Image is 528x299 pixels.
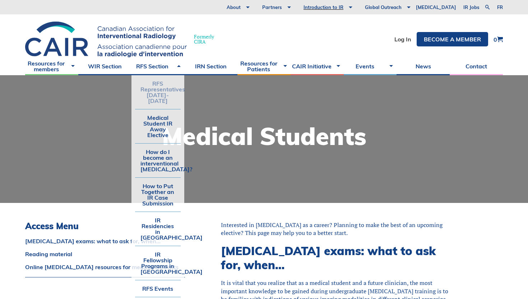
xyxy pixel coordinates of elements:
a: Online [MEDICAL_DATA] resources for medical students [25,264,185,270]
a: Reading material [25,251,185,257]
a: Medical Student IR Away Elective [135,109,181,143]
img: CIRA [25,22,187,57]
a: How to Put Together an IR Case Submission [135,178,181,212]
a: RFS Section [131,57,185,75]
span: Formerly CIRA [194,34,214,44]
a: RFS Events [135,280,181,297]
a: RFS Representatives [DATE]-[DATE] [135,75,181,109]
h2: [MEDICAL_DATA] exams: what to ask for, when… [221,244,449,272]
h3: Access Menu [25,221,185,231]
a: Events [344,57,397,75]
a: IR Fellowship Programs in [GEOGRAPHIC_DATA] [135,246,181,280]
a: CAIR Initiative [291,57,344,75]
h1: Medical Students [162,124,366,148]
a: WIR Section [78,57,131,75]
a: fr [497,5,503,10]
a: Resources for members [25,57,78,75]
a: Become a member [417,32,488,46]
a: 0 [494,36,503,42]
p: Interested in [MEDICAL_DATA] as a career? Planning to make the best of an upcoming elective? This... [221,221,449,237]
a: Log In [394,36,411,42]
a: News [397,57,450,75]
a: Resources for Patients [237,57,291,75]
a: FormerlyCIRA [25,22,221,57]
a: Contact [450,57,503,75]
a: IRN Section [184,57,237,75]
a: How do I become an interventional [MEDICAL_DATA]? [135,144,181,177]
a: [MEDICAL_DATA] exams: what to ask for, when… [25,238,185,244]
a: IR Residencies in [GEOGRAPHIC_DATA] [135,212,181,246]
